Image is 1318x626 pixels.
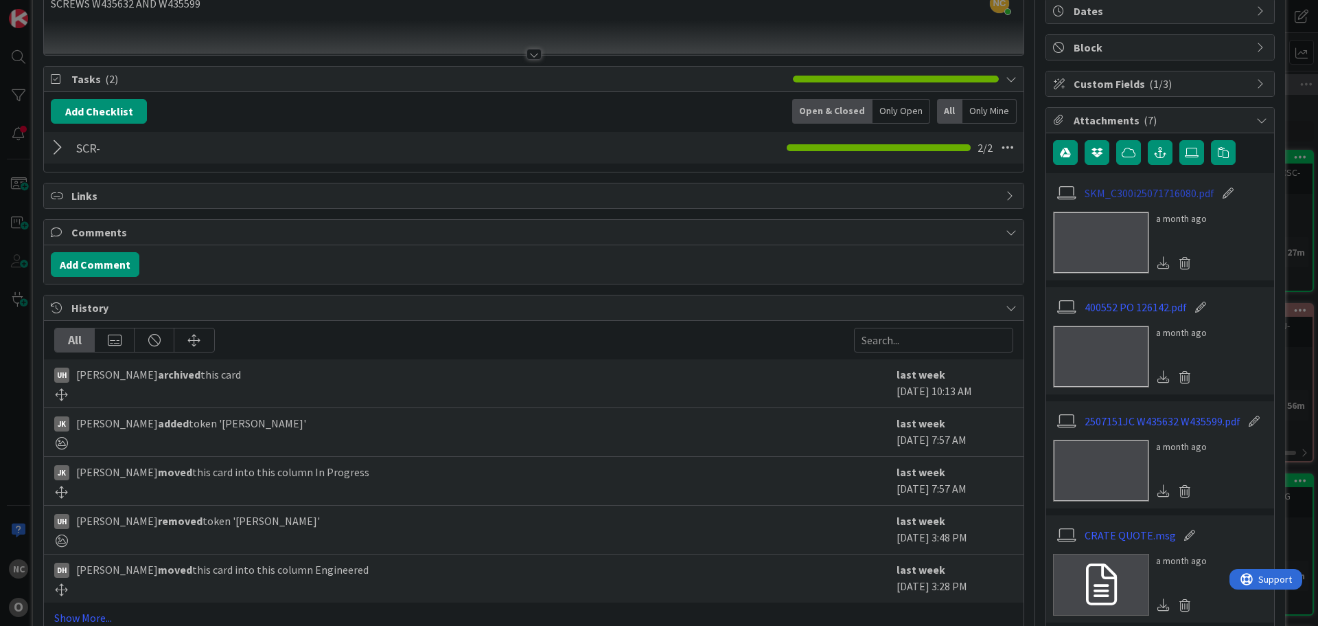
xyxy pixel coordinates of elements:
[1156,440,1207,454] div: a month ago
[897,561,1013,596] div: [DATE] 3:28 PM
[897,416,945,430] b: last week
[897,415,1013,449] div: [DATE] 7:57 AM
[71,188,999,204] span: Links
[54,563,69,578] div: DH
[76,561,369,578] span: [PERSON_NAME] this card into this column Engineered
[71,135,380,160] input: Add Checklist...
[1156,596,1171,614] div: Download
[76,366,241,383] span: [PERSON_NAME] this card
[76,464,369,480] span: [PERSON_NAME] this card into this column In Progress
[1156,368,1171,386] div: Download
[51,99,147,124] button: Add Checklist
[897,464,1013,498] div: [DATE] 7:57 AM
[897,563,945,577] b: last week
[55,328,95,352] div: All
[792,99,872,124] div: Open & Closed
[1085,185,1214,201] a: SKM_C300i25071716080.pdf
[1156,482,1171,500] div: Download
[937,99,962,124] div: All
[897,513,1013,547] div: [DATE] 3:48 PM
[158,368,200,381] b: archived
[54,368,69,383] div: uh
[1149,77,1172,91] span: ( 1/3 )
[854,328,1013,353] input: Search...
[978,139,993,156] span: 2 / 2
[1156,212,1207,226] div: a month ago
[1074,112,1249,128] span: Attachments
[54,610,1013,626] a: Show More...
[158,416,189,430] b: added
[71,300,999,316] span: History
[1074,76,1249,92] span: Custom Fields
[76,415,306,432] span: [PERSON_NAME] token '[PERSON_NAME]'
[1085,299,1187,315] a: 400552 PO 126142.pdf
[872,99,930,124] div: Only Open
[76,513,320,529] span: [PERSON_NAME] token '[PERSON_NAME]'
[962,99,1017,124] div: Only Mine
[1074,3,1249,19] span: Dates
[51,252,139,277] button: Add Comment
[71,71,786,87] span: Tasks
[897,366,1013,401] div: [DATE] 10:13 AM
[1074,39,1249,56] span: Block
[29,2,62,19] span: Support
[897,368,945,381] b: last week
[158,465,192,479] b: moved
[158,563,192,577] b: moved
[1085,413,1240,429] a: 2507151JC W435632 W435599.pdf
[54,465,69,480] div: JK
[897,514,945,528] b: last week
[1144,113,1157,127] span: ( 7 )
[71,224,999,241] span: Comments
[105,72,118,86] span: ( 2 )
[1085,527,1176,544] a: CRATE QUOTE.msg
[54,514,69,529] div: uh
[1156,326,1207,340] div: a month ago
[1156,554,1207,568] div: a month ago
[54,416,69,432] div: JK
[897,465,945,479] b: last week
[1156,254,1171,272] div: Download
[158,514,203,528] b: removed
